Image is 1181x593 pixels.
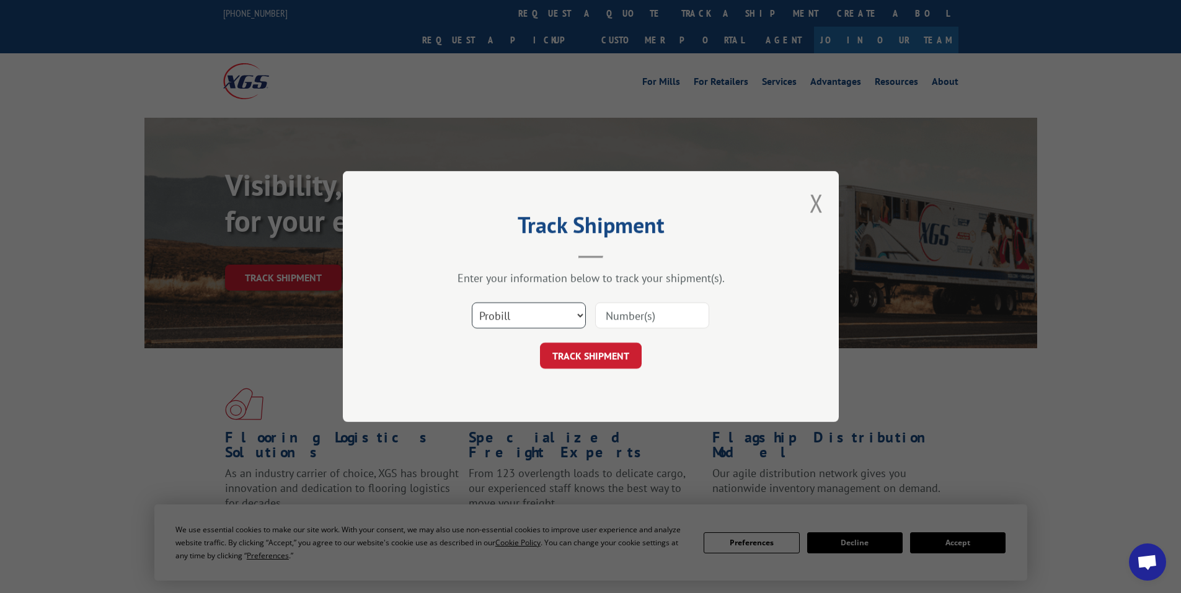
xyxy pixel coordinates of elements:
button: Close modal [810,187,823,219]
input: Number(s) [595,302,709,328]
div: Enter your information below to track your shipment(s). [405,271,777,285]
button: TRACK SHIPMENT [540,343,642,369]
div: Open chat [1129,543,1166,581]
h2: Track Shipment [405,216,777,240]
